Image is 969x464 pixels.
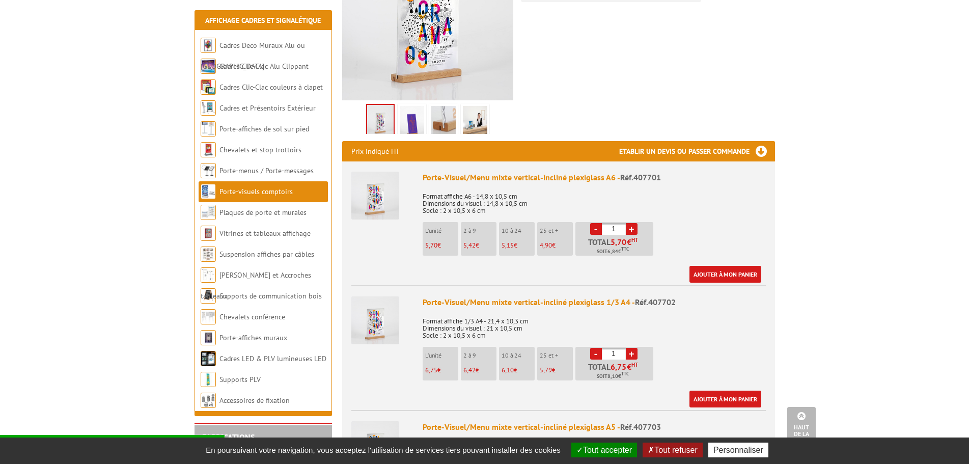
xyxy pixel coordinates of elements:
[627,363,631,371] span: €
[607,248,618,256] span: 6,84
[201,351,216,366] img: Cadres LED & PLV lumineuses LED
[502,352,535,359] p: 10 à 24
[631,236,638,243] sup: HT
[620,172,661,182] span: Réf.407701
[423,421,766,433] div: Porte-Visuel/Menu mixte vertical-incliné plexiglass A5 -
[423,311,766,339] p: Format affiche 1/3 A4 - 21,4 x 10,3 cm Dimensions du visuel : 21 x 10,5 cm Socle : 2 x 10,5 x 6 cm
[219,124,309,133] a: Porte-affiches de sol sur pied
[201,205,216,220] img: Plaques de porte et murales
[708,443,768,457] button: Personnaliser (fenêtre modale)
[201,142,216,157] img: Chevalets et stop trottoirs
[540,352,573,359] p: 25 et +
[400,106,424,138] img: porte_visuel_menu_mixtes_vertical_incline_plexi_socle_bois_2.png
[219,291,322,301] a: Supports de communication bois
[597,248,629,256] span: Soit €
[201,121,216,137] img: Porte-affiches de sol sur pied
[201,79,216,95] img: Cadres Clic-Clac couleurs à clapet
[219,83,323,92] a: Cadres Clic-Clac couleurs à clapet
[219,354,326,363] a: Cadres LED & PLV lumineuses LED
[463,366,476,374] span: 6,42
[689,391,761,407] a: Ajouter à mon panier
[463,106,487,138] img: 407701_porte-visuel_menu_verticaux_incline_2.jpg
[540,367,573,374] p: €
[590,348,602,360] a: -
[502,366,514,374] span: 6,10
[607,372,618,380] span: 8,10
[219,396,290,405] a: Accessoires de fixation
[351,141,400,161] p: Prix indiqué HT
[621,246,629,252] sup: TTC
[201,226,216,241] img: Vitrines et tableaux affichage
[219,103,316,113] a: Cadres et Présentoirs Extérieur
[219,375,261,384] a: Supports PLV
[540,241,552,250] span: 4,90
[627,238,631,246] span: €
[201,247,216,262] img: Suspension affiches par câbles
[219,208,307,217] a: Plaques de porte et murales
[620,422,661,432] span: Réf.407703
[219,333,287,342] a: Porte-affiches muraux
[578,363,653,380] p: Total
[201,393,216,408] img: Accessoires de fixation
[205,16,321,25] a: Affichage Cadres et Signalétique
[201,38,216,53] img: Cadres Deco Muraux Alu ou Bois
[219,312,285,321] a: Chevalets conférence
[626,223,638,235] a: +
[219,187,293,196] a: Porte-visuels comptoirs
[351,296,399,344] img: Porte-Visuel/Menu mixte vertical-incliné plexiglass 1/3 A4
[463,242,496,249] p: €
[425,366,437,374] span: 6,75
[425,367,458,374] p: €
[201,270,311,301] a: [PERSON_NAME] et Accroches tableaux
[463,227,496,234] p: 2 à 9
[540,366,552,374] span: 5,79
[219,62,309,71] a: Cadres Clic-Clac Alu Clippant
[219,166,314,175] a: Porte-menus / Porte-messages
[619,141,775,161] h3: Etablir un devis ou passer commande
[423,435,766,464] p: Format affiche A5 - 21 x 14,8 cm Dimensions du visuel : 21 x 14,8 cm Socle : 2 x 14,8 x 6 cm
[571,443,637,457] button: Tout accepter
[631,361,638,368] sup: HT
[202,432,255,451] a: FABRICATIONS"Sur Mesure"
[431,106,456,138] img: porte_visuel_menu_mixtes_vertical_incline_plexi_socle_bois_3.jpg
[201,446,566,454] span: En poursuivant votre navigation, vous acceptez l'utilisation de services tiers pouvant installer ...
[611,363,627,371] span: 6,75
[540,242,573,249] p: €
[578,238,653,256] p: Total
[201,163,216,178] img: Porte-menus / Porte-messages
[351,172,399,220] img: Porte-Visuel/Menu mixte vertical-incliné plexiglass A6
[201,100,216,116] img: Cadres et Présentoirs Extérieur
[219,250,314,259] a: Suspension affiches par câbles
[463,352,496,359] p: 2 à 9
[425,241,437,250] span: 5,70
[502,241,514,250] span: 5,15
[425,242,458,249] p: €
[425,352,458,359] p: L'unité
[502,242,535,249] p: €
[626,348,638,360] a: +
[590,223,602,235] a: -
[643,443,702,457] button: Tout refuser
[219,145,301,154] a: Chevalets et stop trottoirs
[463,241,476,250] span: 5,42
[423,172,766,183] div: Porte-Visuel/Menu mixte vertical-incliné plexiglass A6 -
[540,227,573,234] p: 25 et +
[201,184,216,199] img: Porte-visuels comptoirs
[635,297,676,307] span: Réf.407702
[597,372,629,380] span: Soit €
[787,407,816,449] a: Haut de la page
[502,367,535,374] p: €
[219,229,311,238] a: Vitrines et tableaux affichage
[201,41,305,71] a: Cadres Deco Muraux Alu ou [GEOGRAPHIC_DATA]
[423,186,766,214] p: Format affiche A6 - 14,8 x 10,5 cm Dimensions du visuel : 14,8 x 10,5 cm Socle : 2 x 10,5 x 6 cm
[621,371,629,376] sup: TTC
[201,330,216,345] img: Porte-affiches muraux
[201,267,216,283] img: Cimaises et Accroches tableaux
[201,372,216,387] img: Supports PLV
[425,227,458,234] p: L'unité
[423,296,766,308] div: Porte-Visuel/Menu mixte vertical-incliné plexiglass 1/3 A4 -
[367,105,394,137] img: porte_visuel_menu_mixtes_vertical_incline_plexi_socle_bois.png
[611,238,627,246] span: 5,70
[689,266,761,283] a: Ajouter à mon panier
[463,367,496,374] p: €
